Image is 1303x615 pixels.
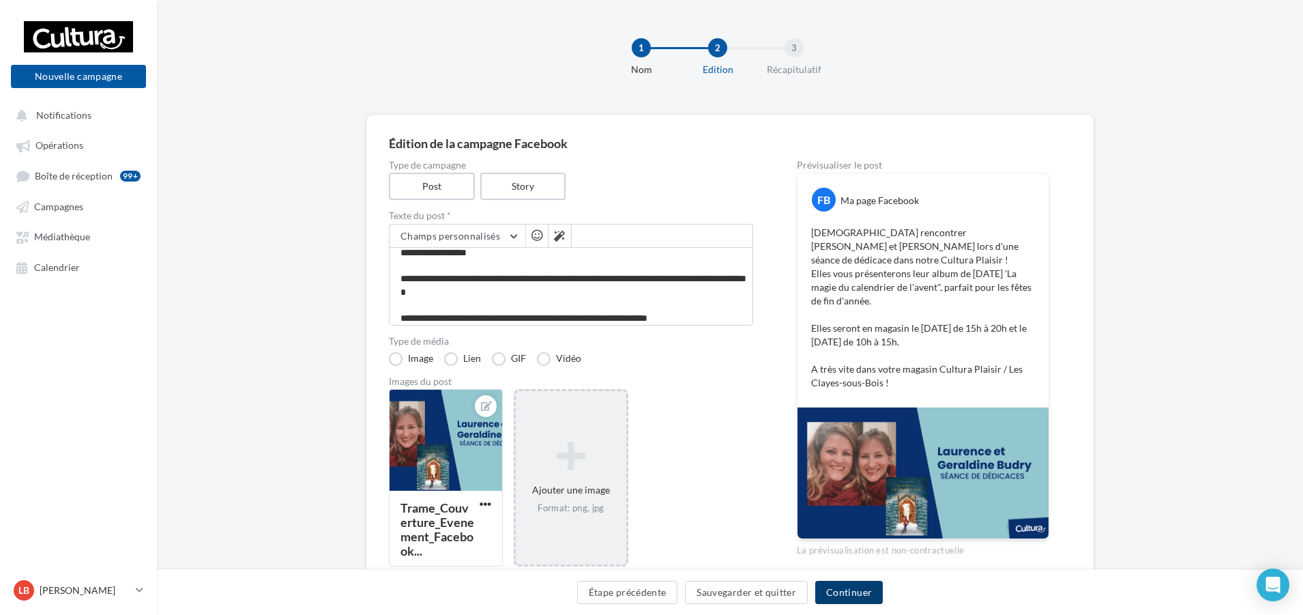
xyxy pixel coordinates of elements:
span: Campagnes [34,201,83,212]
p: [DEMOGRAPHIC_DATA] rencontrer [PERSON_NAME] et [PERSON_NAME] lors d'une séance de dédicace dans n... [811,226,1035,390]
div: FB [812,188,836,212]
label: Vidéo [537,352,581,366]
label: GIF [492,352,526,366]
a: Boîte de réception99+ [8,163,149,188]
div: Nom [598,63,685,76]
div: Edition [674,63,761,76]
div: Récapitulatif [750,63,838,76]
button: Étape précédente [577,581,678,604]
div: 99+ [120,171,141,182]
button: Sauvegarder et quitter [685,581,808,604]
span: LB [18,584,29,597]
label: Lien [444,352,481,366]
div: Prévisualiser le post [797,160,1049,170]
a: Calendrier [8,255,149,279]
label: Post [389,173,475,200]
div: Open Intercom Messenger [1257,569,1289,601]
span: Calendrier [34,261,80,273]
a: LB [PERSON_NAME] [11,577,146,603]
label: Type de campagne [389,160,753,170]
label: Story [480,173,566,200]
span: Médiathèque [34,231,90,243]
label: Type de média [389,337,753,346]
span: Champs personnalisés [400,230,500,242]
div: Édition de la campagne Facebook [389,137,1071,149]
label: Image [389,352,433,366]
button: Notifications [8,102,143,127]
label: Texte du post * [389,211,753,220]
button: Continuer [815,581,883,604]
div: Trame_Couverture_Evenement_Facebook... [400,500,474,558]
span: Opérations [35,140,83,152]
a: Médiathèque [8,224,149,248]
div: 2 [708,38,727,57]
button: Champs personnalisés [390,225,525,248]
p: [PERSON_NAME] [40,584,130,597]
a: Opérations [8,132,149,157]
div: Ma page Facebook [840,194,919,208]
div: 3 [785,38,804,57]
a: Campagnes [8,194,149,218]
div: La prévisualisation est non-contractuelle [797,539,1049,557]
div: 1 [632,38,651,57]
span: Notifications [36,109,91,121]
div: Images du post [389,377,753,386]
span: Boîte de réception [35,170,113,182]
button: Nouvelle campagne [11,65,146,88]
